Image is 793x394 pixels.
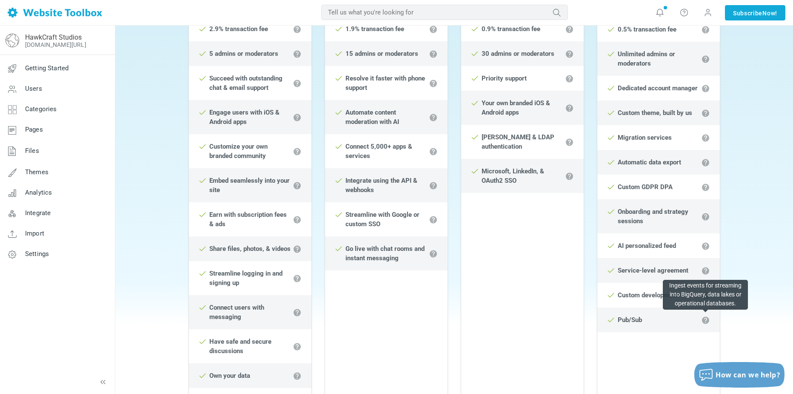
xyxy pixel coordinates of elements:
strong: Succeed with outstanding chat & email support [209,75,282,92]
strong: 2.9% transaction fee [209,25,268,33]
strong: 0.9% transaction fee [482,25,540,33]
span: Getting Started [25,64,68,72]
span: How can we help? [716,370,780,380]
strong: Custom GDPR DPA [618,183,673,191]
strong: Customize your own branded community [209,143,268,160]
a: [DOMAIN_NAME][URL] [25,41,86,48]
strong: Go live with chat rooms and instant messaging [345,245,425,262]
strong: Have safe and secure discussions [209,338,271,355]
strong: Your own branded iOS & Android apps [482,99,550,116]
strong: Share files, photos, & videos [209,245,291,253]
strong: Custom development [618,291,678,299]
strong: 0.5% transaction fee [618,26,676,33]
strong: 1.9% transaction fee [345,25,404,33]
span: Files [25,147,39,155]
span: Categories [25,105,57,113]
strong: Earn with subscription fees & ads [209,211,287,228]
strong: Integrate using the API & webhooks [345,177,417,194]
strong: Streamline logging in and signing up [209,270,282,287]
img: globe-icon.png [6,34,19,47]
span: Import [25,230,44,237]
span: Themes [25,168,48,176]
strong: [PERSON_NAME] & LDAP authentication [482,133,554,150]
span: Users [25,85,42,92]
input: Tell us what you're looking for [321,5,568,20]
strong: Onboarding and strategy sessions [618,208,688,225]
strong: AI personalized feed [618,242,676,250]
strong: 30 admins or moderators [482,50,554,58]
strong: Custom theme, built by us [618,109,692,117]
strong: 5 admins or moderators [209,50,278,58]
strong: Unlimited admins or moderators [618,50,675,67]
strong: Service-level agreement [618,267,688,274]
span: Integrate [25,209,51,217]
span: Pages [25,126,43,133]
strong: Migration services [618,134,672,141]
a: SubscribeNow! [725,5,785,20]
strong: Microsoft, LinkedIn, & OAuth2 SSO [482,167,544,184]
strong: Automatic data export [618,158,681,166]
strong: Streamline with Google or custom SSO [345,211,419,228]
strong: 15 admins or moderators [345,50,418,58]
strong: Priority support [482,75,527,82]
strong: Connect 5,000+ apps & services [345,143,412,160]
a: HawkCraft Studios [25,33,82,41]
strong: Dedicated account manager [618,84,698,92]
span: Analytics [25,189,52,196]
strong: Embed seamlessly into your site [209,177,290,194]
span: Settings [25,250,49,258]
strong: Resolve it faster with phone support [345,75,425,92]
button: How can we help? [694,362,784,388]
strong: Connect users with messaging [209,304,264,321]
strong: Automate content moderation with AI [345,109,399,126]
strong: Own your data [209,372,250,380]
span: Now! [762,9,777,18]
strong: Pub/Sub [618,316,642,324]
strong: Engage users with iOS & Android apps [209,109,280,126]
